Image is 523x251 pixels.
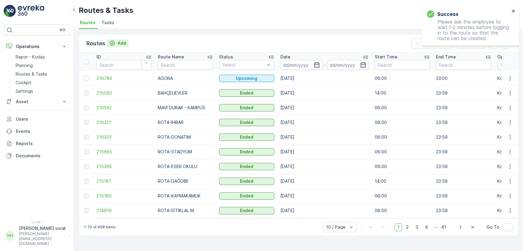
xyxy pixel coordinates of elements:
[84,208,89,213] div: Toggle Row Selected
[5,231,15,241] div: HH
[13,61,70,70] a: Planning
[433,203,494,218] td: 23:59
[97,90,152,96] span: 216593
[16,71,47,77] p: Routes & Tasks
[277,130,372,144] td: [DATE]
[84,105,89,110] div: Toggle Row Selected
[277,100,372,115] td: [DATE]
[372,144,433,159] td: 06:00
[240,134,253,140] p: Ended
[240,163,253,170] p: Ended
[372,86,433,100] td: 14:00
[433,71,494,86] td: 23:00
[219,148,274,155] button: Ended
[375,54,397,60] p: Start Time
[16,80,32,86] p: Cockpit
[84,149,89,154] div: Toggle Row Selected
[277,144,372,159] td: [DATE]
[16,54,45,60] p: Rapor - Kızılay
[97,54,101,60] p: ID
[372,115,433,130] td: 06:00
[4,150,70,162] a: Documents
[219,178,274,185] button: Ended
[219,192,274,200] button: Ended
[436,60,491,70] input: Search
[97,134,152,140] span: 216320
[219,89,274,97] button: Ended
[403,223,411,231] span: 2
[277,86,372,100] td: [DATE]
[155,115,216,130] td: ROTA-İHBAR
[219,119,274,126] button: Ended
[327,60,369,70] input: dd/mm/yyyy
[4,96,70,108] button: Asset
[97,119,152,125] span: 216321
[97,163,152,170] a: 215396
[4,5,16,17] img: logo
[155,174,216,189] td: ROTA-DAĞDİBİ
[97,178,152,184] a: 215181
[155,144,216,159] td: ROTA-STADYUM
[219,54,233,60] p: Status
[79,6,133,15] p: Routes & Tasks
[219,75,274,82] button: Upcoming
[59,28,66,32] p: ⌘B
[84,225,116,230] p: 1-10 of 408 items
[84,193,89,198] div: Toggle Row Selected
[101,20,114,26] span: Tasks
[4,113,70,125] a: Users
[427,19,510,41] p: Please ask the employee to wait 1-2 minutes before logging in to the route so that the route can ...
[4,220,70,224] span: v 1.48.1
[84,164,89,169] div: Toggle Row Selected
[222,62,265,68] p: Select
[219,207,274,214] button: Ended
[16,88,33,94] p: Settings
[487,224,499,230] span: Go To
[155,100,216,115] td: MAVİ DURAK - KAMPÜS
[97,193,152,199] a: 215180
[18,5,44,17] img: logo_light-DOdMpM7g.png
[372,130,433,144] td: 06:00
[84,91,89,96] div: Toggle Row Selected
[155,86,216,100] td: BAHÇELİEVLER
[422,223,431,231] span: 4
[155,71,216,86] td: AGORA
[19,225,66,231] p: [PERSON_NAME].vural
[86,39,105,48] p: Routes
[19,231,66,246] p: [PERSON_NAME][EMAIL_ADDRESS][DOMAIN_NAME]
[97,149,152,155] a: 215665
[4,125,70,137] a: Events
[277,189,372,203] td: [DATE]
[13,53,70,61] a: Rapor - Kızılay
[240,149,253,155] p: Ended
[497,54,518,60] p: Operation
[16,43,58,50] p: Operations
[433,130,494,144] td: 23:59
[277,71,372,86] td: [DATE]
[84,179,89,184] div: Toggle Row Selected
[84,76,89,81] div: Toggle Row Selected
[375,60,430,70] input: Search
[372,174,433,189] td: 14:00
[277,203,372,218] td: [DATE]
[16,116,67,122] p: Users
[97,105,152,111] a: 216592
[16,140,67,147] p: Reports
[437,10,458,18] h3: Success
[280,54,290,60] p: Date
[4,137,70,150] a: Reports
[372,159,433,174] td: 06:00
[4,225,70,246] button: HH[PERSON_NAME].vural[PERSON_NAME][EMAIL_ADDRESS][DOMAIN_NAME]
[433,144,494,159] td: 23:59
[372,71,433,86] td: 06:00
[97,60,152,70] input: Search
[372,189,433,203] td: 06:00
[155,189,216,203] td: ROTA-KAYMAKAMLIK
[433,86,494,100] td: 23:59
[433,174,494,189] td: 23:59
[118,40,126,46] p: Add
[16,99,58,105] p: Asset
